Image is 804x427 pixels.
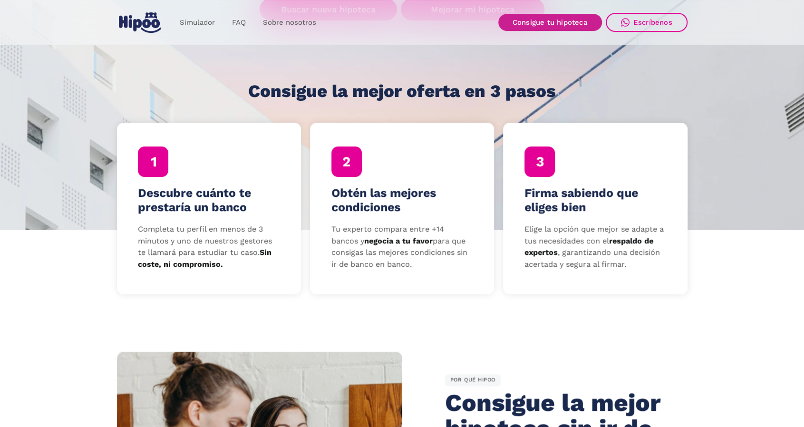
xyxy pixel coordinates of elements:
[445,374,501,387] div: POR QUÉ HIPOO
[633,18,672,27] div: Escríbenos
[138,248,271,269] strong: Sin coste, ni compromiso.
[254,13,325,32] a: Sobre nosotros
[606,13,688,32] a: Escríbenos
[223,13,254,32] a: FAQ
[524,223,666,271] p: Elige la opción que mejor se adapte a tus necesidades con el , garantizando una decisión acertada...
[138,223,280,271] p: Completa tu perfil en menos de 3 minutos y uno de nuestros gestores te llamará para estudiar tu c...
[138,186,280,214] h4: Descubre cuánto te prestaría un banco
[524,186,666,214] h4: Firma sabiendo que eliges bien
[117,9,164,37] a: home
[248,82,556,101] h1: Consigue la mejor oferta en 3 pasos
[364,236,433,245] strong: negocia a tu favor
[331,223,473,271] p: Tu experto compara entre +14 bancos y para que consigas las mejores condiciones sin ir de banco e...
[331,186,473,214] h4: Obtén las mejores condiciones
[171,13,223,32] a: Simulador
[498,14,602,31] a: Consigue tu hipoteca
